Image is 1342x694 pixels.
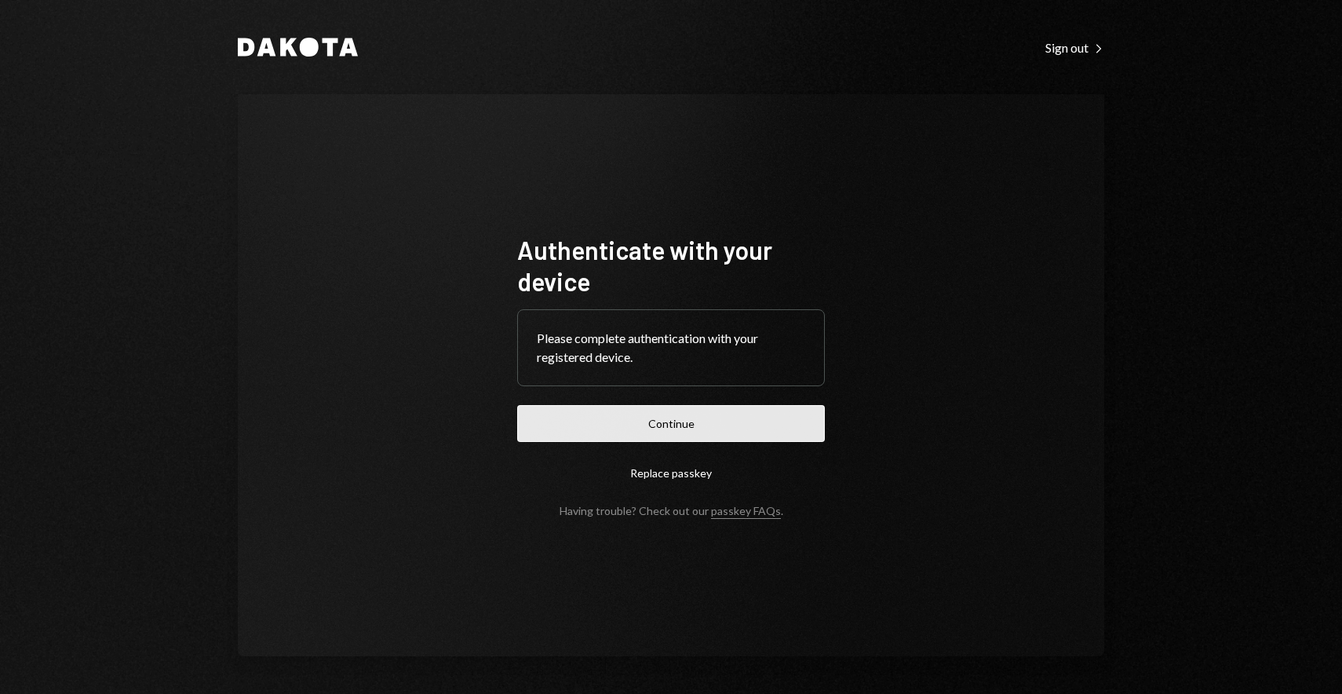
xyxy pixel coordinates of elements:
[711,504,781,519] a: passkey FAQs
[560,504,783,517] div: Having trouble? Check out our .
[537,329,805,367] div: Please complete authentication with your registered device.
[1045,40,1104,56] div: Sign out
[517,405,825,442] button: Continue
[517,455,825,491] button: Replace passkey
[517,234,825,297] h1: Authenticate with your device
[1045,38,1104,56] a: Sign out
